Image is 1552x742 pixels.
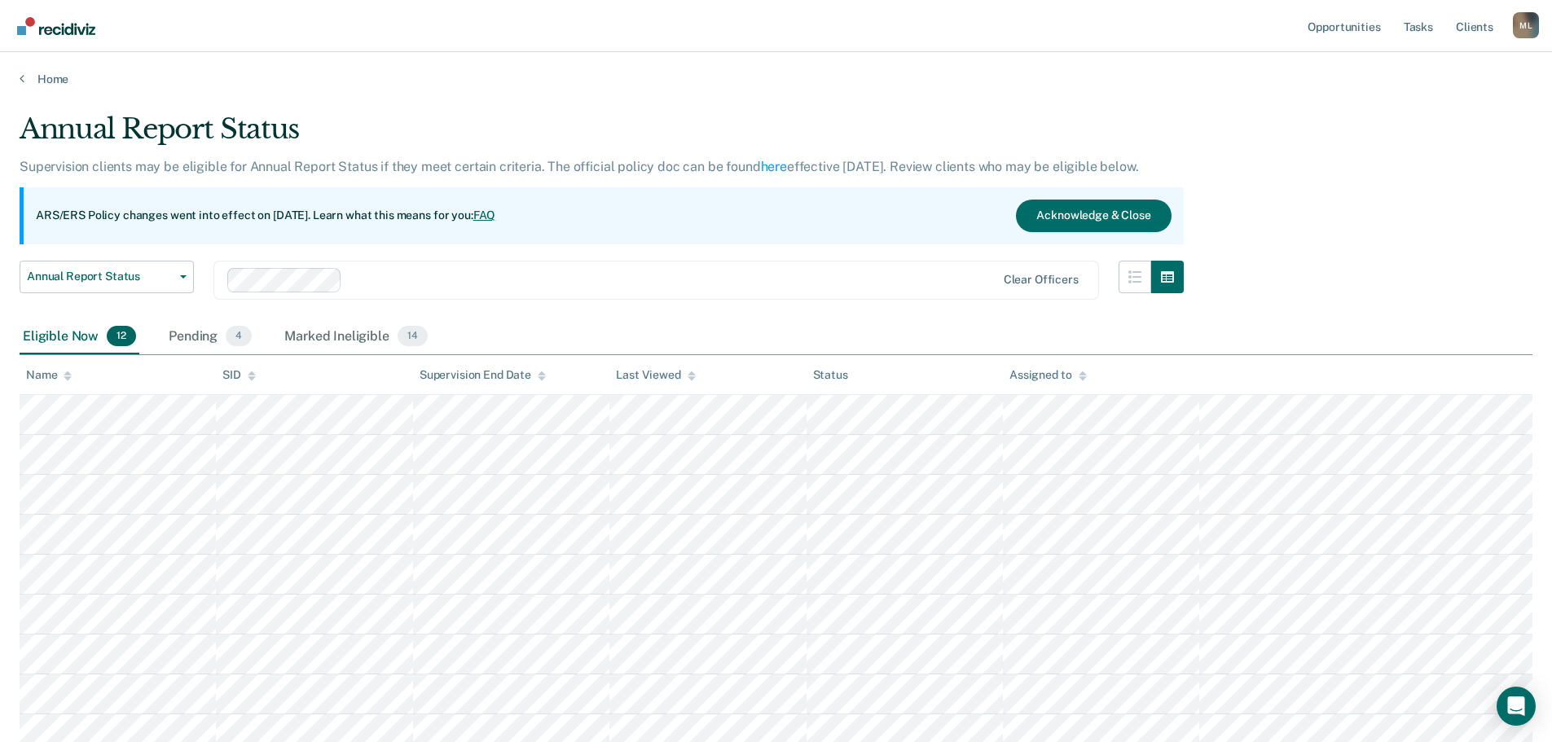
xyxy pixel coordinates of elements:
button: Profile dropdown button [1513,12,1539,38]
div: Eligible Now12 [20,319,139,355]
img: Recidiviz [17,17,95,35]
div: Marked Ineligible14 [281,319,430,355]
span: 14 [398,326,428,347]
div: Clear officers [1004,273,1079,287]
p: ARS/ERS Policy changes went into effect on [DATE]. Learn what this means for you: [36,208,495,224]
div: SID [222,368,256,382]
div: Last Viewed [616,368,695,382]
button: Annual Report Status [20,261,194,293]
a: FAQ [473,209,496,222]
div: Assigned to [1009,368,1086,382]
div: Annual Report Status [20,112,1184,159]
a: here [761,159,787,174]
p: Supervision clients may be eligible for Annual Report Status if they meet certain criteria. The o... [20,159,1138,174]
div: Supervision End Date [420,368,546,382]
a: Home [20,72,1532,86]
div: M L [1513,12,1539,38]
span: 4 [226,326,252,347]
span: Annual Report Status [27,270,174,283]
div: Status [813,368,848,382]
div: Pending4 [165,319,255,355]
div: Name [26,368,72,382]
div: Open Intercom Messenger [1497,687,1536,726]
button: Acknowledge & Close [1016,200,1171,232]
span: 12 [107,326,136,347]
